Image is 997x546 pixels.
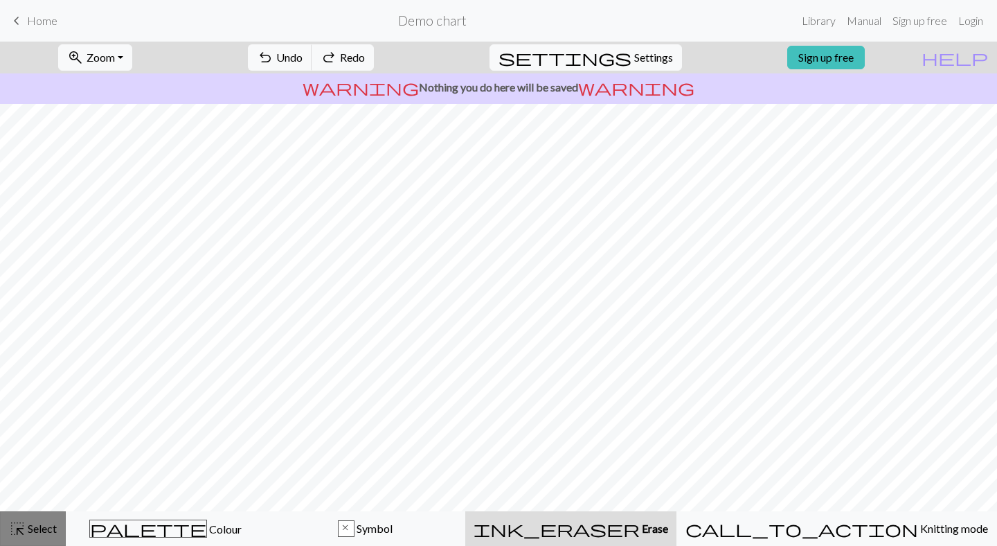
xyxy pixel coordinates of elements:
span: undo [257,48,273,67]
span: zoom_in [67,48,84,67]
span: ink_eraser [474,519,640,538]
a: Library [796,7,841,35]
i: Settings [498,49,631,66]
h2: Demo chart [398,12,467,28]
button: Undo [248,44,312,71]
button: Redo [312,44,374,71]
span: Colour [207,522,242,536]
span: Redo [340,51,365,64]
button: SettingsSettings [489,44,682,71]
span: help [922,48,988,67]
span: Settings [634,49,673,66]
div: x [339,521,354,538]
a: Sign up free [887,7,953,35]
span: warning [578,78,694,97]
span: highlight_alt [9,519,26,538]
span: Zoom [87,51,115,64]
span: Home [27,14,57,27]
span: warning [303,78,419,97]
span: Undo [276,51,303,64]
button: x Symbol [266,511,466,546]
span: Select [26,522,57,535]
span: palette [90,519,206,538]
button: Knitting mode [676,511,997,546]
p: Nothing you do here will be saved [6,79,991,96]
button: Colour [66,511,266,546]
span: settings [498,48,631,67]
span: keyboard_arrow_left [8,11,25,30]
button: Erase [465,511,676,546]
a: Home [8,9,57,33]
a: Manual [841,7,887,35]
a: Login [953,7,989,35]
span: Knitting mode [918,522,988,535]
span: Erase [640,522,668,535]
button: Zoom [58,44,132,71]
span: redo [321,48,337,67]
span: Symbol [354,522,393,535]
span: call_to_action [685,519,918,538]
a: Sign up free [787,46,865,69]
